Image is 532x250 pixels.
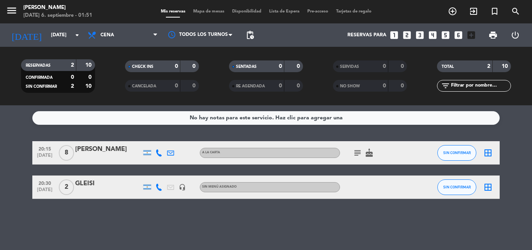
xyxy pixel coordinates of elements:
i: looks_one [389,30,399,40]
div: [PERSON_NAME] [23,4,92,12]
button: SIN CONFIRMAR [437,179,476,195]
span: Cena [100,32,114,38]
strong: 0 [175,64,178,69]
strong: 0 [192,64,197,69]
strong: 0 [71,74,74,80]
div: [DATE] 6. septiembre - 01:51 [23,12,92,20]
strong: 10 [85,62,93,68]
strong: 0 [297,64,301,69]
div: [PERSON_NAME] [75,144,141,154]
i: search [511,7,520,16]
span: Lista de Espera [265,9,303,14]
i: headset_mic [179,184,186,191]
i: looks_6 [453,30,463,40]
strong: 0 [279,83,282,89]
strong: 2 [487,64,490,69]
i: [DATE] [6,27,47,44]
span: SIN CONFIRMAR [443,151,471,155]
span: SIN CONFIRMAR [443,185,471,189]
span: pending_actions [245,30,255,40]
strong: 0 [297,83,301,89]
i: looks_5 [440,30,451,40]
strong: 0 [88,74,93,80]
strong: 2 [71,62,74,68]
span: Mapa de mesas [189,9,228,14]
span: Disponibilidad [228,9,265,14]
i: add_box [466,30,476,40]
span: NO SHOW [340,84,360,88]
button: SIN CONFIRMAR [437,145,476,161]
div: No hay notas para este servicio. Haz clic para agregar una [190,113,343,122]
i: border_all [483,183,493,192]
strong: 0 [383,64,386,69]
strong: 2 [71,83,74,89]
input: Filtrar por nombre... [450,82,511,90]
span: 20:15 [35,144,55,153]
i: border_all [483,148,493,158]
i: add_circle_outline [448,7,457,16]
strong: 0 [383,83,386,89]
i: menu [6,5,18,16]
i: turned_in_not [490,7,499,16]
span: Mis reservas [157,9,189,14]
span: CANCELADA [132,84,156,88]
i: arrow_drop_down [72,30,82,40]
span: SIN CONFIRMAR [26,85,57,89]
i: looks_two [402,30,412,40]
span: Sin menú asignado [202,185,237,188]
div: LOG OUT [504,23,526,47]
span: Tarjetas de regalo [332,9,375,14]
span: A LA CARTA [202,151,220,154]
span: CONFIRMADA [26,76,53,80]
span: RESERVADAS [26,64,51,67]
strong: 0 [192,83,197,89]
i: power_settings_new [511,30,520,40]
span: RE AGENDADA [236,84,265,88]
strong: 10 [85,83,93,89]
span: print [488,30,498,40]
strong: 0 [175,83,178,89]
span: 8 [59,145,74,161]
span: [DATE] [35,153,55,162]
span: SERVIDAS [340,65,359,69]
span: 2 [59,179,74,195]
i: looks_4 [428,30,438,40]
i: looks_3 [415,30,425,40]
span: 20:30 [35,178,55,187]
span: TOTAL [442,65,454,69]
strong: 10 [502,64,509,69]
i: cake [365,148,374,158]
strong: 0 [279,64,282,69]
span: SENTADAS [236,65,257,69]
i: filter_list [441,81,450,90]
i: exit_to_app [469,7,478,16]
i: subject [353,148,362,158]
span: [DATE] [35,187,55,196]
button: menu [6,5,18,19]
strong: 0 [401,83,405,89]
span: Pre-acceso [303,9,332,14]
span: Reservas para [347,32,386,38]
strong: 0 [401,64,405,69]
div: GLEISI [75,179,141,189]
span: CHECK INS [132,65,153,69]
